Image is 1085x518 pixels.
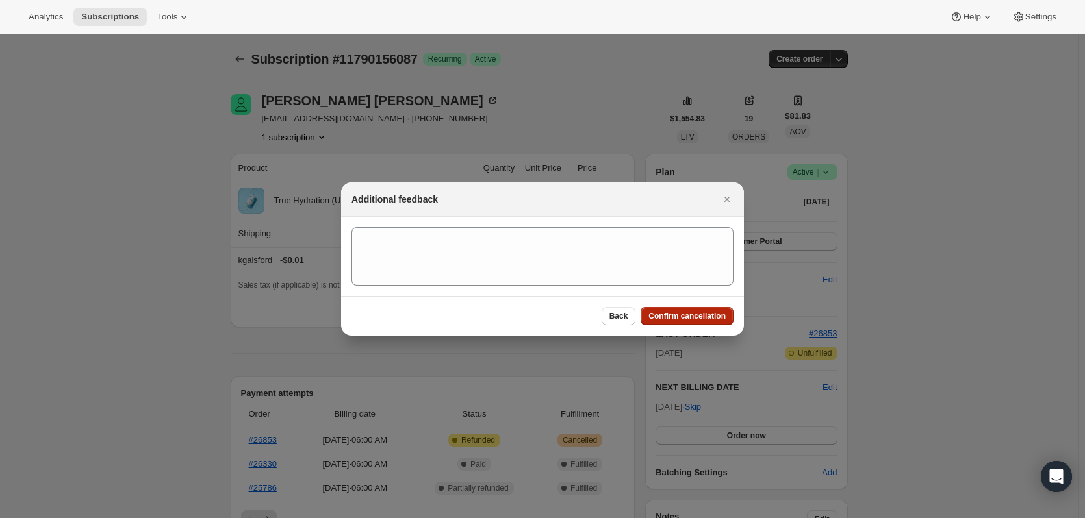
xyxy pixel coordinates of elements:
[1025,12,1056,22] span: Settings
[157,12,177,22] span: Tools
[1041,461,1072,492] div: Open Intercom Messenger
[81,12,139,22] span: Subscriptions
[609,311,628,321] span: Back
[648,311,726,321] span: Confirm cancellation
[963,12,980,22] span: Help
[21,8,71,26] button: Analytics
[149,8,198,26] button: Tools
[718,190,736,208] button: Close
[1004,8,1064,26] button: Settings
[29,12,63,22] span: Analytics
[942,8,1001,26] button: Help
[351,193,438,206] h2: Additional feedback
[73,8,147,26] button: Subscriptions
[602,307,636,325] button: Back
[641,307,734,325] button: Confirm cancellation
